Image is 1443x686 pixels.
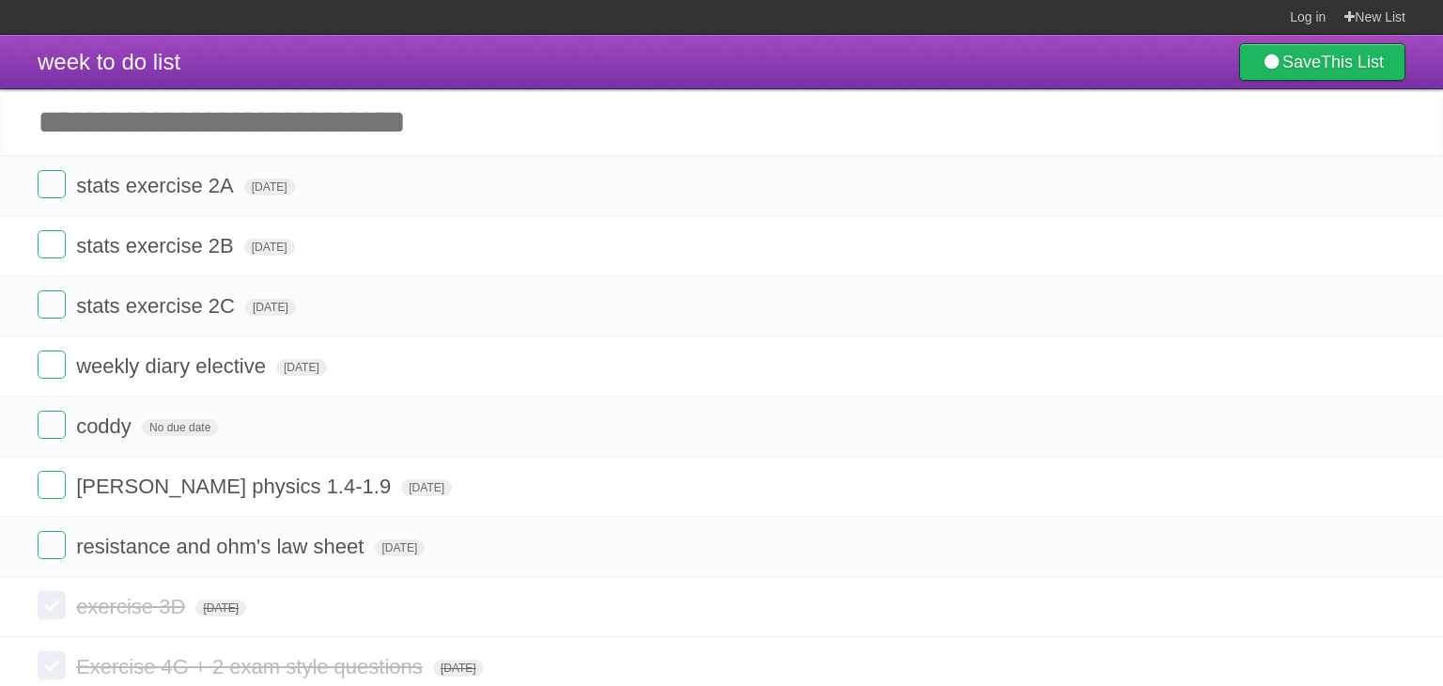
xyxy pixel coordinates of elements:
[244,239,295,256] span: [DATE]
[1321,53,1384,71] b: This List
[38,230,66,258] label: Done
[76,174,239,197] span: stats exercise 2A
[38,351,66,379] label: Done
[38,170,66,198] label: Done
[38,651,66,679] label: Done
[401,479,452,496] span: [DATE]
[38,531,66,559] label: Done
[38,49,180,74] span: week to do list
[244,179,295,195] span: [DATE]
[76,414,136,438] span: coddy
[195,600,246,616] span: [DATE]
[375,539,426,556] span: [DATE]
[76,655,427,678] span: Exercise 4G + 2 exam style questions
[1239,43,1405,81] a: SaveThis List
[76,354,271,378] span: weekly diary elective
[142,419,218,436] span: No due date
[76,535,368,558] span: resistance and ohm's law sheet
[76,234,239,257] span: stats exercise 2B
[38,591,66,619] label: Done
[38,411,66,439] label: Done
[38,290,66,319] label: Done
[276,359,327,376] span: [DATE]
[433,660,484,677] span: [DATE]
[38,471,66,499] label: Done
[76,294,240,318] span: stats exercise 2C
[76,475,396,498] span: [PERSON_NAME] physics 1.4-1.9
[245,299,296,316] span: [DATE]
[76,595,190,618] span: exercise 3D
